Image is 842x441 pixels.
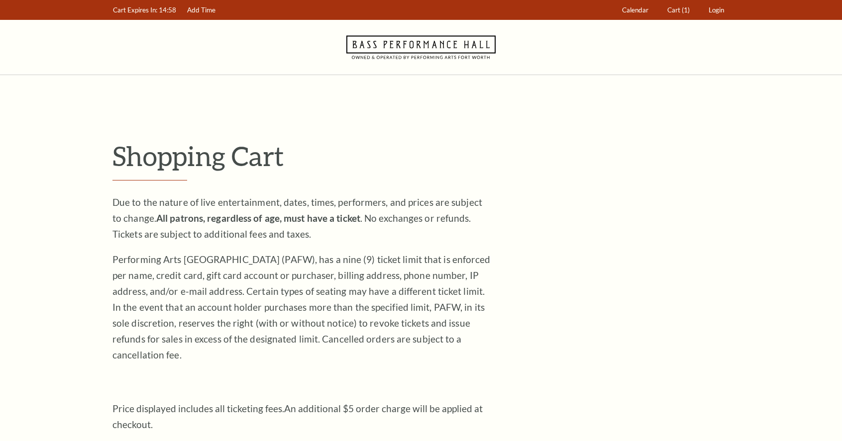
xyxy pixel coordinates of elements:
span: Login [709,6,724,14]
p: Performing Arts [GEOGRAPHIC_DATA] (PAFW), has a nine (9) ticket limit that is enforced per name, ... [112,252,491,363]
a: Cart (1) [663,0,695,20]
span: Due to the nature of live entertainment, dates, times, performers, and prices are subject to chan... [112,196,482,240]
p: Price displayed includes all ticketing fees. [112,401,491,433]
a: Login [704,0,729,20]
a: Add Time [183,0,220,20]
span: (1) [682,6,690,14]
p: Shopping Cart [112,140,730,172]
span: Cart Expires In: [113,6,157,14]
span: Calendar [622,6,648,14]
span: Cart [667,6,680,14]
a: Calendar [618,0,653,20]
span: An additional $5 order charge will be applied at checkout. [112,403,483,430]
span: 14:58 [159,6,176,14]
strong: All patrons, regardless of age, must have a ticket [156,212,360,224]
